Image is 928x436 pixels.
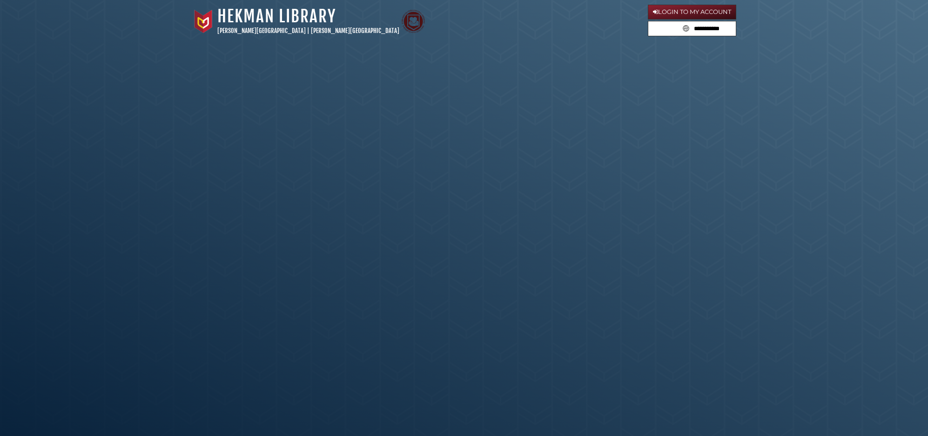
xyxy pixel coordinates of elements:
button: Search [680,21,692,34]
img: Calvin Theological Seminary [402,10,425,33]
form: Search library guides, policies, and FAQs. [648,21,736,37]
a: Login to My Account [648,5,736,20]
a: [PERSON_NAME][GEOGRAPHIC_DATA] [311,27,399,34]
a: [PERSON_NAME][GEOGRAPHIC_DATA] [217,27,306,34]
span: | [307,27,309,34]
img: Calvin University [192,10,215,33]
a: Hekman Library [217,6,336,26]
